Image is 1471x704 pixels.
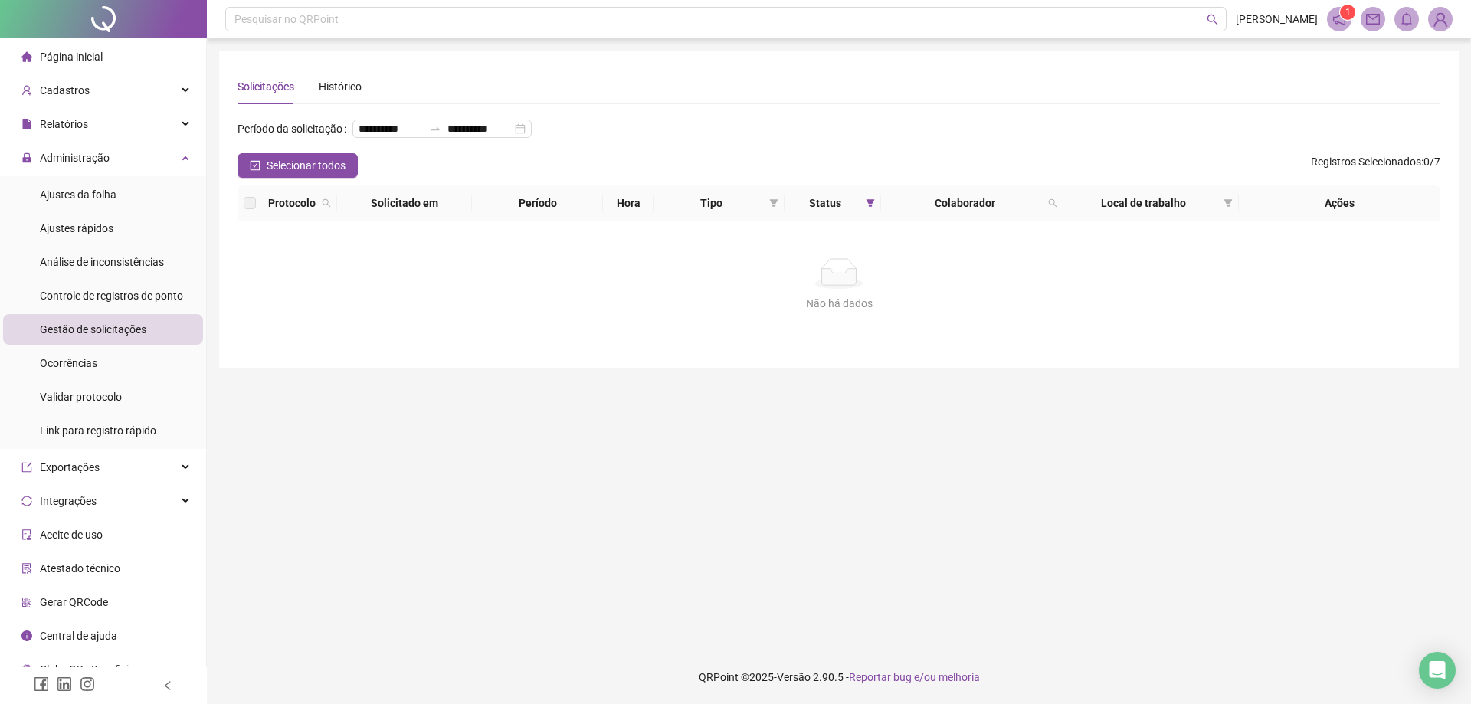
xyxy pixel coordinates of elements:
span: notification [1332,12,1346,26]
span: linkedin [57,676,72,692]
span: filter [769,198,778,208]
span: Link para registro rápido [40,424,156,437]
span: file [21,119,32,129]
button: Selecionar todos [238,153,358,178]
span: info-circle [21,630,32,641]
span: export [21,462,32,473]
span: home [21,51,32,62]
span: 1 [1345,7,1351,18]
span: audit [21,529,32,540]
div: Não há dados [256,295,1422,312]
span: Gerar QRCode [40,596,108,608]
span: sync [21,496,32,506]
span: Administração [40,152,110,164]
th: Solicitado em [337,185,472,221]
span: Relatórios [40,118,88,130]
span: Clube QR - Beneficios [40,663,140,676]
span: swap-right [429,123,441,135]
span: Aceite de uso [40,529,103,541]
div: Ações [1245,195,1434,211]
span: Página inicial [40,51,103,63]
span: Ajustes da folha [40,188,116,201]
span: Exportações [40,461,100,473]
span: Colaborador [887,195,1042,211]
span: check-square [250,160,260,171]
span: filter [863,192,878,214]
span: Reportar bug e/ou melhoria [849,671,980,683]
span: user-add [21,85,32,96]
span: bell [1400,12,1414,26]
span: mail [1366,12,1380,26]
span: filter [1220,192,1236,214]
span: lock [21,152,32,163]
footer: QRPoint © 2025 - 2.90.5 - [207,650,1471,704]
span: Selecionar todos [267,157,346,174]
th: Hora [603,185,654,221]
label: Período da solicitação [238,116,352,141]
span: search [319,192,334,214]
sup: 1 [1340,5,1355,20]
div: Solicitações [238,78,294,95]
span: search [1048,198,1057,208]
span: search [1045,192,1060,214]
span: search [1207,14,1218,25]
span: Ajustes rápidos [40,222,113,234]
img: 80778 [1429,8,1452,31]
span: Status [791,195,860,211]
span: filter [866,198,875,208]
th: Período [472,185,603,221]
span: Análise de inconsistências [40,256,164,268]
div: Open Intercom Messenger [1419,652,1456,689]
span: filter [766,192,781,214]
span: facebook [34,676,49,692]
span: Ocorrências [40,357,97,369]
div: Histórico [319,78,362,95]
span: qrcode [21,597,32,607]
span: Local de trabalho [1070,195,1217,211]
span: Validar protocolo [40,391,122,403]
span: filter [1224,198,1233,208]
span: Versão [777,671,811,683]
span: : 0 / 7 [1311,153,1440,178]
span: solution [21,563,32,574]
span: left [162,680,173,691]
span: Tipo [660,195,762,211]
span: [PERSON_NAME] [1236,11,1318,28]
span: Atestado técnico [40,562,120,575]
span: instagram [80,676,95,692]
span: Registros Selecionados [1311,156,1421,168]
span: gift [21,664,32,675]
span: Cadastros [40,84,90,97]
span: Controle de registros de ponto [40,290,183,302]
span: Gestão de solicitações [40,323,146,336]
span: search [322,198,331,208]
span: to [429,123,441,135]
span: Integrações [40,495,97,507]
span: Protocolo [268,195,316,211]
span: Central de ajuda [40,630,117,642]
